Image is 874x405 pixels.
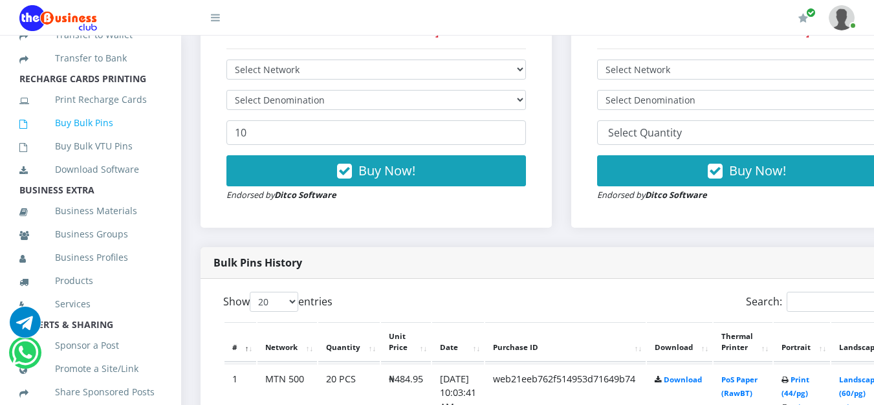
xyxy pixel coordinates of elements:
[226,120,526,145] input: Enter Quantity
[19,289,162,319] a: Services
[223,292,333,312] label: Show entries
[257,322,317,362] th: Network: activate to sort column ascending
[213,256,302,270] strong: Bulk Pins History
[806,8,816,17] span: Renew/Upgrade Subscription
[798,13,808,23] i: Renew/Upgrade Subscription
[774,322,830,362] th: Portrait: activate to sort column ascending
[19,196,162,226] a: Business Materials
[19,243,162,272] a: Business Profiles
[729,162,786,179] span: Buy Now!
[224,322,256,362] th: #: activate to sort column descending
[781,375,809,399] a: Print (44/pg)
[250,292,298,312] select: Showentries
[19,131,162,161] a: Buy Bulk VTU Pins
[19,219,162,249] a: Business Groups
[358,162,415,179] span: Buy Now!
[381,322,431,362] th: Unit Price: activate to sort column ascending
[647,322,712,362] th: Download: activate to sort column ascending
[12,347,38,368] a: Chat for support
[19,354,162,384] a: Promote a Site/Link
[274,189,336,201] strong: Ditco Software
[10,316,41,338] a: Chat for support
[19,43,162,73] a: Transfer to Bank
[19,108,162,138] a: Buy Bulk Pins
[226,189,336,201] small: Endorsed by
[19,331,162,360] a: Sponsor a Post
[597,189,707,201] small: Endorsed by
[19,85,162,115] a: Print Recharge Cards
[664,375,702,384] a: Download
[714,322,772,362] th: Thermal Printer: activate to sort column ascending
[485,322,646,362] th: Purchase ID: activate to sort column ascending
[19,5,97,31] img: Logo
[19,155,162,184] a: Download Software
[226,155,526,186] button: Buy Now!
[721,375,758,399] a: PoS Paper (RawBT)
[829,5,855,30] img: User
[432,322,484,362] th: Date: activate to sort column ascending
[318,322,380,362] th: Quantity: activate to sort column ascending
[645,189,707,201] strong: Ditco Software
[19,266,162,296] a: Products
